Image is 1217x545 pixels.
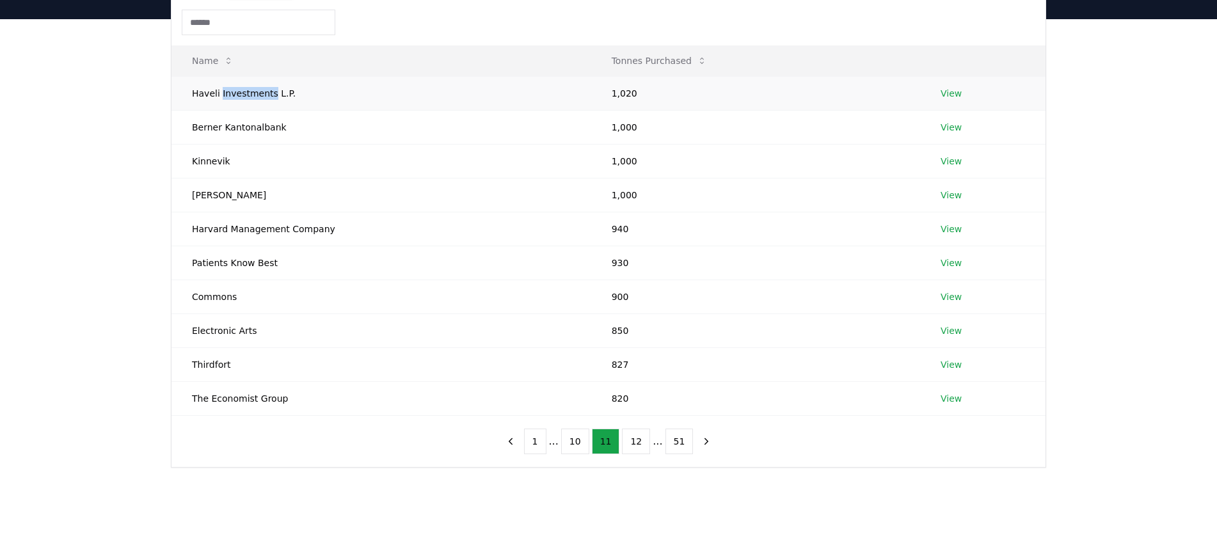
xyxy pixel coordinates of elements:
[591,76,920,110] td: 1,020
[941,121,962,134] a: View
[591,144,920,178] td: 1,000
[171,110,591,144] td: Berner Kantonalbank
[171,144,591,178] td: Kinnevik
[591,347,920,381] td: 827
[592,429,620,454] button: 11
[941,358,962,371] a: View
[171,313,591,347] td: Electronic Arts
[941,257,962,269] a: View
[591,381,920,415] td: 820
[561,429,589,454] button: 10
[696,429,717,454] button: next page
[171,280,591,313] td: Commons
[591,246,920,280] td: 930
[941,392,962,405] a: View
[653,434,662,449] li: ...
[591,178,920,212] td: 1,000
[622,429,650,454] button: 12
[524,429,546,454] button: 1
[171,246,591,280] td: Patients Know Best
[591,212,920,246] td: 940
[171,347,591,381] td: Thirdfort
[171,76,591,110] td: Haveli Investments L.P.
[665,429,694,454] button: 51
[171,212,591,246] td: Harvard Management Company
[591,110,920,144] td: 1,000
[601,48,717,74] button: Tonnes Purchased
[171,178,591,212] td: [PERSON_NAME]
[941,87,962,100] a: View
[941,189,962,201] a: View
[941,290,962,303] a: View
[591,313,920,347] td: 850
[941,324,962,337] a: View
[500,429,521,454] button: previous page
[941,223,962,235] a: View
[941,155,962,168] a: View
[171,381,591,415] td: The Economist Group
[591,280,920,313] td: 900
[182,48,244,74] button: Name
[549,434,559,449] li: ...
